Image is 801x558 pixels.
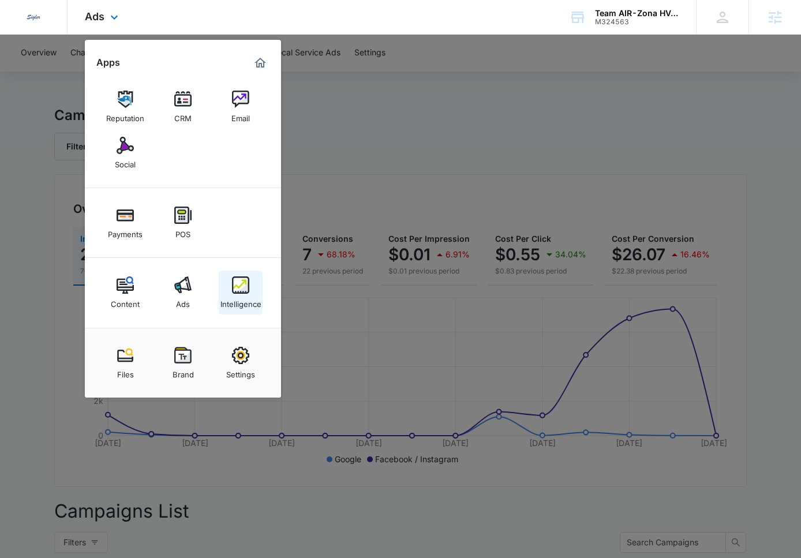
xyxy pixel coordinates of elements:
[161,201,205,245] a: POS
[595,18,679,26] div: account id
[175,224,190,239] div: POS
[595,9,679,18] div: account name
[23,7,44,28] img: Sigler Corporate
[96,57,120,68] h2: Apps
[115,154,136,169] div: Social
[103,201,147,245] a: Payments
[103,341,147,385] a: Files
[174,108,192,123] div: CRM
[106,108,144,123] div: Reputation
[226,364,255,379] div: Settings
[173,364,194,379] div: Brand
[251,54,270,72] a: Marketing 360® Dashboard
[176,294,190,309] div: Ads
[231,108,250,123] div: Email
[103,85,147,129] a: Reputation
[161,341,205,385] a: Brand
[161,271,205,314] a: Ads
[103,271,147,314] a: Content
[103,131,147,175] a: Social
[219,85,263,129] a: Email
[220,294,261,309] div: Intelligence
[85,10,104,23] span: Ads
[108,224,143,239] div: Payments
[161,85,205,129] a: CRM
[117,364,134,379] div: Files
[219,341,263,385] a: Settings
[111,294,140,309] div: Content
[219,271,263,314] a: Intelligence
